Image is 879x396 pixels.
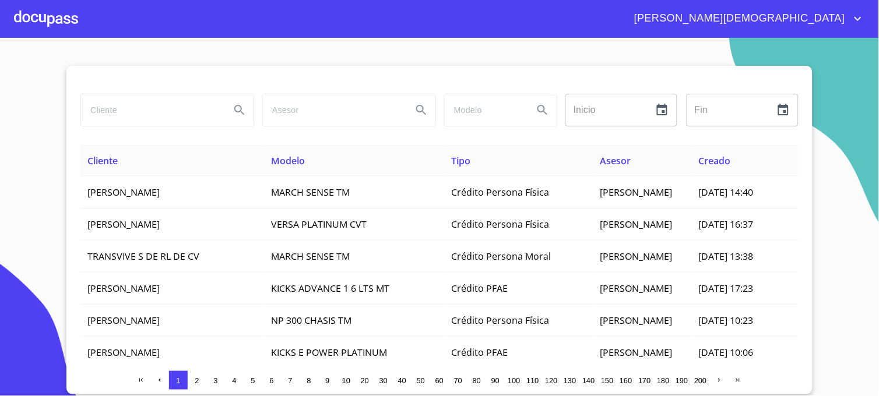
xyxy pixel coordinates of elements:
input: search [445,94,524,126]
button: 2 [188,371,206,390]
span: 2 [195,376,199,385]
button: 100 [505,371,523,390]
button: Search [226,96,254,124]
span: Tipo [452,154,471,167]
span: 100 [508,376,520,385]
span: [PERSON_NAME] [87,282,160,295]
button: 180 [654,371,673,390]
button: 90 [486,371,505,390]
button: 40 [393,371,412,390]
span: 170 [638,376,651,385]
span: [PERSON_NAME] [600,218,673,231]
span: MARCH SENSE TM [272,186,350,199]
button: 9 [318,371,337,390]
span: 110 [526,376,539,385]
span: Crédito Persona Física [452,314,550,327]
button: 5 [244,371,262,390]
span: [PERSON_NAME] [87,346,160,359]
button: 130 [561,371,579,390]
span: 5 [251,376,255,385]
button: 120 [542,371,561,390]
span: 50 [417,376,425,385]
button: 60 [430,371,449,390]
button: 20 [356,371,374,390]
span: 70 [454,376,462,385]
span: Cliente [87,154,118,167]
span: [PERSON_NAME] [600,250,673,263]
button: Search [407,96,435,124]
button: 200 [691,371,710,390]
button: 140 [579,371,598,390]
span: 10 [342,376,350,385]
span: TRANSVIVE S DE RL DE CV [87,250,199,263]
span: Crédito PFAE [452,346,508,359]
span: 4 [232,376,236,385]
span: 20 [361,376,369,385]
button: 30 [374,371,393,390]
span: 30 [379,376,388,385]
button: 3 [206,371,225,390]
span: [PERSON_NAME][DEMOGRAPHIC_DATA] [625,9,851,28]
span: Crédito PFAE [452,282,508,295]
button: 50 [412,371,430,390]
span: [DATE] 13:38 [699,250,754,263]
span: Crédito Persona Física [452,186,550,199]
span: [DATE] 10:23 [699,314,754,327]
span: 180 [657,376,669,385]
span: Asesor [600,154,631,167]
span: 60 [435,376,444,385]
button: 80 [467,371,486,390]
span: 90 [491,376,500,385]
span: 80 [473,376,481,385]
span: VERSA PLATINUM CVT [272,218,367,231]
span: Crédito Persona Física [452,218,550,231]
span: 130 [564,376,576,385]
button: account of current user [625,9,865,28]
span: 6 [269,376,273,385]
span: 190 [676,376,688,385]
span: 140 [582,376,595,385]
button: 70 [449,371,467,390]
button: 8 [300,371,318,390]
span: KICKS E POWER PLATINUM [272,346,388,359]
span: [DATE] 17:23 [699,282,754,295]
span: [PERSON_NAME] [600,314,673,327]
input: search [81,94,221,126]
button: 10 [337,371,356,390]
button: 160 [617,371,635,390]
button: 7 [281,371,300,390]
span: 9 [325,376,329,385]
span: [PERSON_NAME] [600,346,673,359]
span: [PERSON_NAME] [600,282,673,295]
input: search [263,94,403,126]
button: 6 [262,371,281,390]
span: NP 300 CHASIS TM [272,314,352,327]
span: [PERSON_NAME] [87,218,160,231]
button: 190 [673,371,691,390]
span: 8 [307,376,311,385]
span: 160 [620,376,632,385]
button: Search [529,96,557,124]
span: 3 [213,376,217,385]
span: 200 [694,376,706,385]
span: MARCH SENSE TM [272,250,350,263]
span: 120 [545,376,557,385]
button: 150 [598,371,617,390]
span: 40 [398,376,406,385]
span: [PERSON_NAME] [600,186,673,199]
button: 4 [225,371,244,390]
span: 1 [176,376,180,385]
span: 150 [601,376,613,385]
button: 1 [169,371,188,390]
button: 110 [523,371,542,390]
span: Creado [699,154,731,167]
span: [PERSON_NAME] [87,314,160,327]
span: [DATE] 10:06 [699,346,754,359]
span: Crédito Persona Moral [452,250,551,263]
span: [PERSON_NAME] [87,186,160,199]
span: Modelo [272,154,305,167]
button: 170 [635,371,654,390]
span: [DATE] 16:37 [699,218,754,231]
span: [DATE] 14:40 [699,186,754,199]
span: 7 [288,376,292,385]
